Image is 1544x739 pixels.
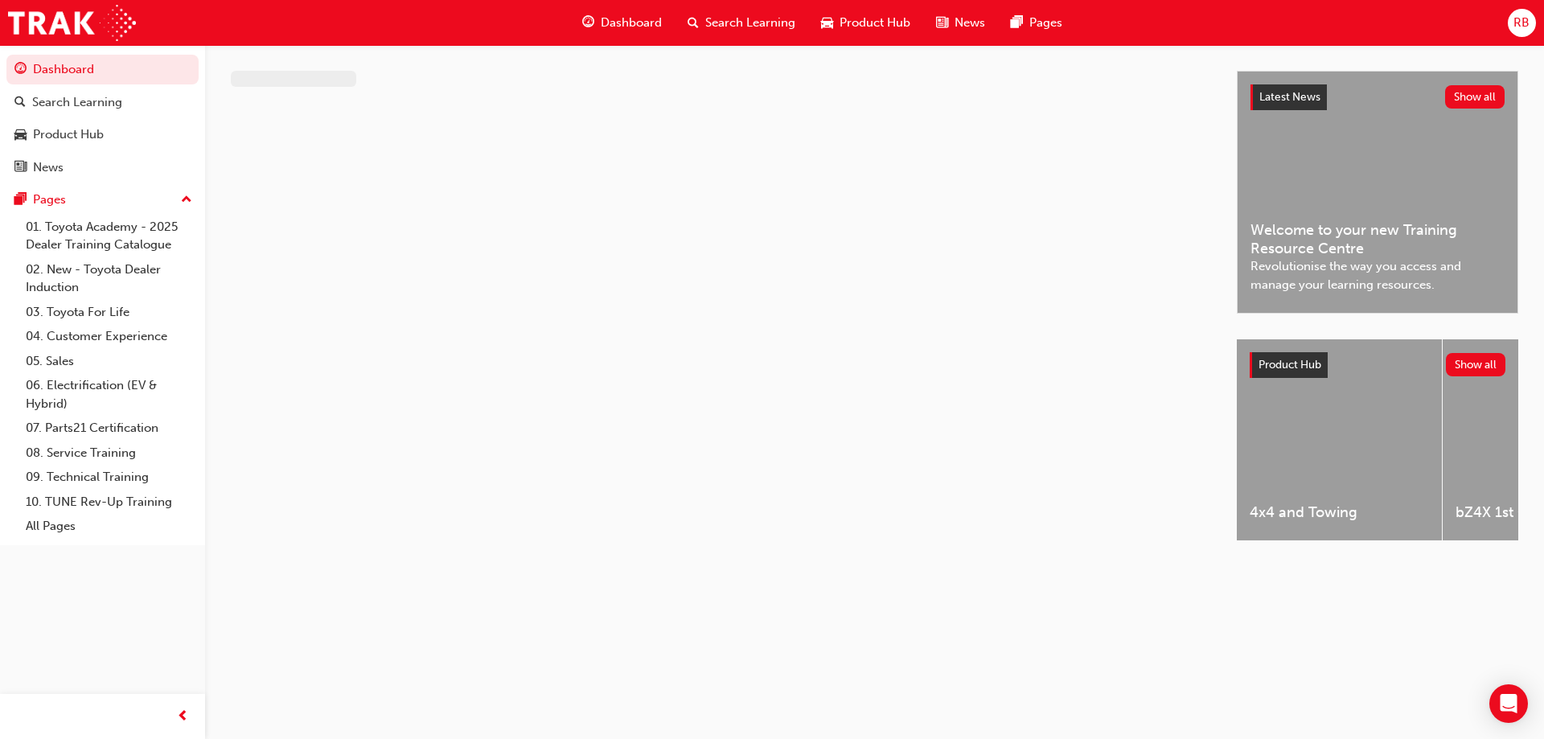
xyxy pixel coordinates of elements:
[569,6,675,39] a: guage-iconDashboard
[1250,503,1429,522] span: 4x4 and Towing
[1250,84,1505,110] a: Latest NewsShow all
[19,215,199,257] a: 01. Toyota Academy - 2025 Dealer Training Catalogue
[923,6,998,39] a: news-iconNews
[1011,13,1023,33] span: pages-icon
[19,514,199,539] a: All Pages
[33,191,66,209] div: Pages
[1237,71,1518,314] a: Latest NewsShow allWelcome to your new Training Resource CentreRevolutionise the way you access a...
[998,6,1075,39] a: pages-iconPages
[1250,221,1505,257] span: Welcome to your new Training Resource Centre
[808,6,923,39] a: car-iconProduct Hub
[1508,9,1536,37] button: RB
[1259,358,1321,372] span: Product Hub
[6,88,199,117] a: Search Learning
[33,125,104,144] div: Product Hub
[955,14,985,32] span: News
[936,13,948,33] span: news-icon
[1029,14,1062,32] span: Pages
[6,185,199,215] button: Pages
[1237,339,1442,540] a: 4x4 and Towing
[6,120,199,150] a: Product Hub
[19,416,199,441] a: 07. Parts21 Certification
[33,158,64,177] div: News
[14,63,27,77] span: guage-icon
[688,13,699,33] span: search-icon
[1489,684,1528,723] div: Open Intercom Messenger
[19,300,199,325] a: 03. Toyota For Life
[1250,352,1505,378] a: Product HubShow all
[14,96,26,110] span: search-icon
[1446,353,1506,376] button: Show all
[705,14,795,32] span: Search Learning
[582,13,594,33] span: guage-icon
[19,373,199,416] a: 06. Electrification (EV & Hybrid)
[1445,85,1505,109] button: Show all
[675,6,808,39] a: search-iconSearch Learning
[19,465,199,490] a: 09. Technical Training
[1259,90,1320,104] span: Latest News
[821,13,833,33] span: car-icon
[19,257,199,300] a: 02. New - Toyota Dealer Induction
[19,349,199,374] a: 05. Sales
[6,51,199,185] button: DashboardSearch LearningProduct HubNews
[840,14,910,32] span: Product Hub
[177,707,189,727] span: prev-icon
[6,55,199,84] a: Dashboard
[1513,14,1530,32] span: RB
[6,153,199,183] a: News
[14,161,27,175] span: news-icon
[19,490,199,515] a: 10. TUNE Rev-Up Training
[14,128,27,142] span: car-icon
[32,93,122,112] div: Search Learning
[1250,257,1505,294] span: Revolutionise the way you access and manage your learning resources.
[19,441,199,466] a: 08. Service Training
[601,14,662,32] span: Dashboard
[19,324,199,349] a: 04. Customer Experience
[181,190,192,211] span: up-icon
[8,5,136,41] img: Trak
[14,193,27,207] span: pages-icon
